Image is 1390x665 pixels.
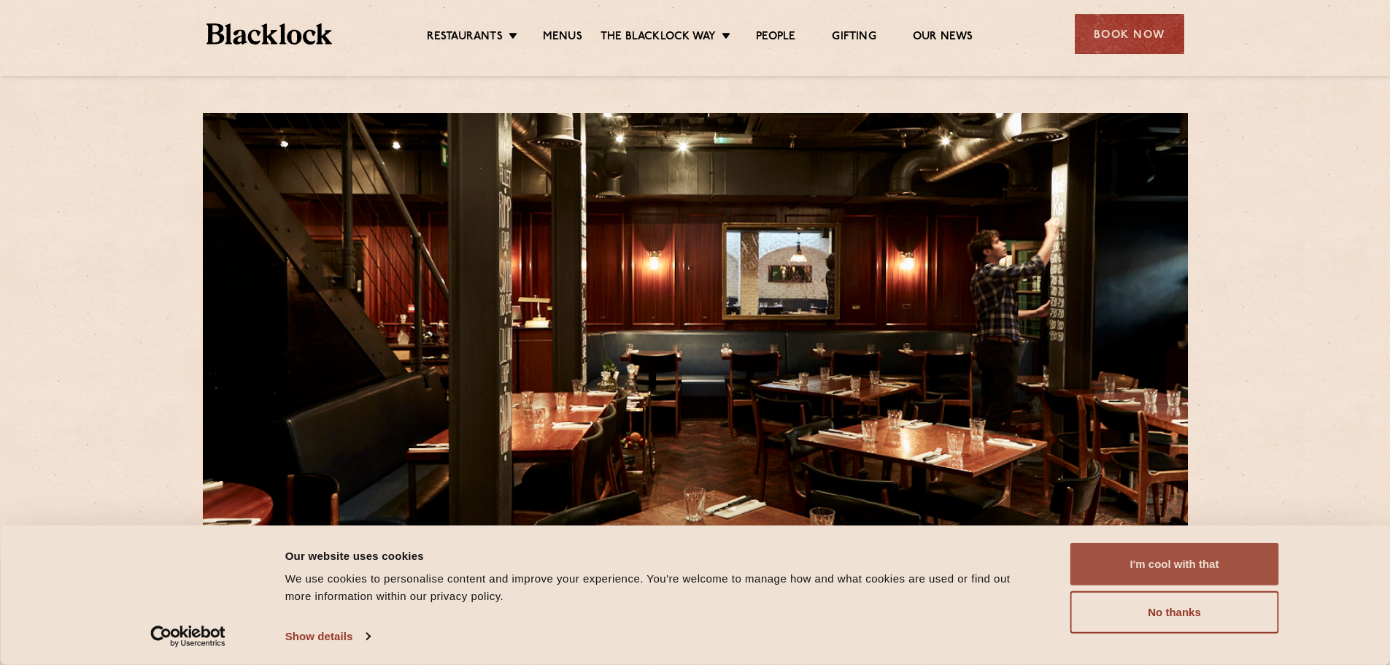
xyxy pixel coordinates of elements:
button: I'm cool with that [1070,543,1279,585]
a: Menus [543,30,582,46]
div: Book Now [1075,14,1184,54]
a: Show details [285,626,370,647]
a: Gifting [832,30,876,46]
div: Our website uses cookies [285,547,1038,564]
div: We use cookies to personalise content and improve your experience. You're welcome to manage how a... [285,570,1038,605]
button: No thanks [1070,591,1279,634]
a: Usercentrics Cookiebot - opens in a new window [124,626,252,647]
img: BL_Textured_Logo-footer-cropped.svg [206,23,333,45]
a: Restaurants [427,30,503,46]
a: The Blacklock Way [601,30,716,46]
a: Our News [913,30,973,46]
a: People [756,30,795,46]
